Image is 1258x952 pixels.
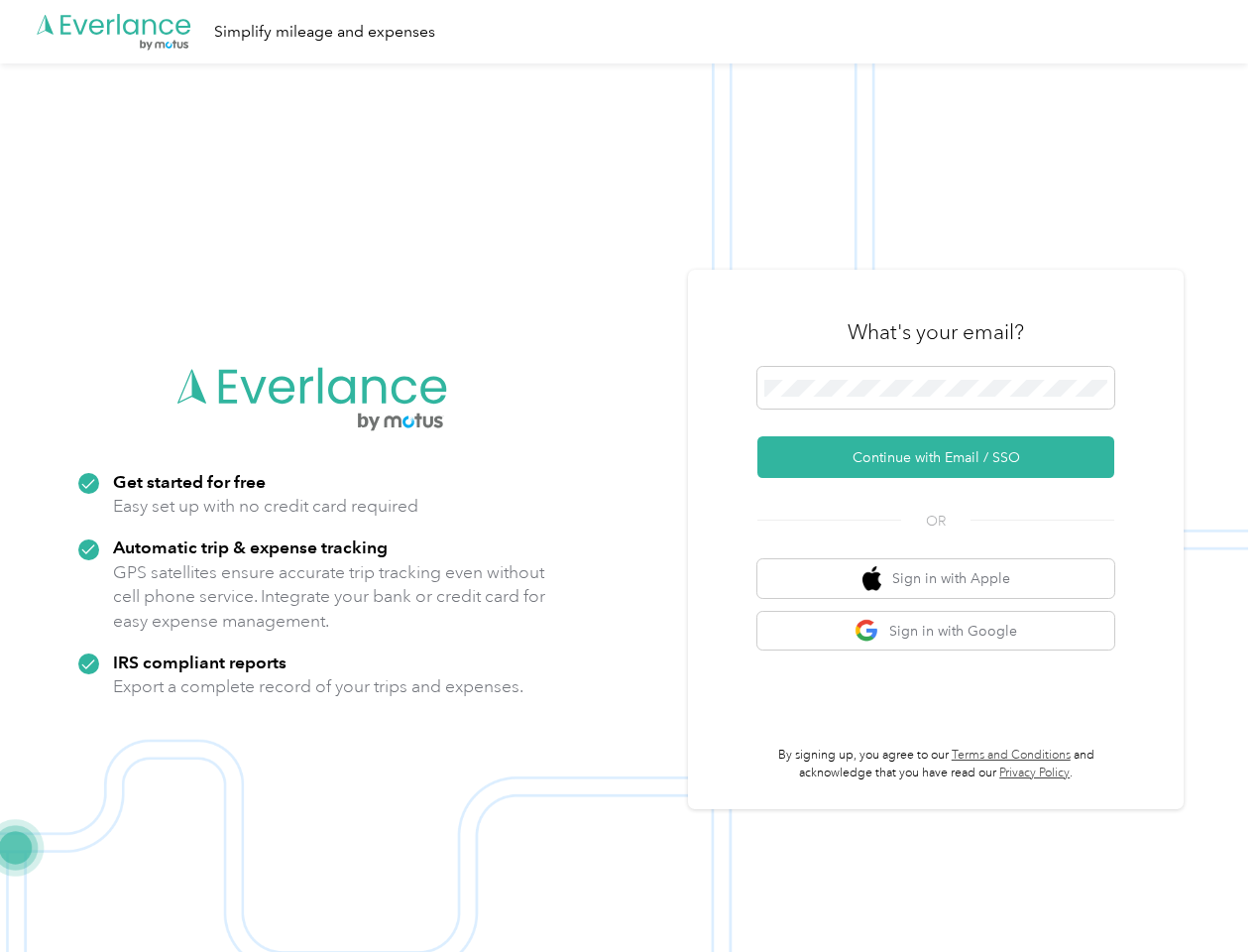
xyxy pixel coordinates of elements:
img: google logo [855,619,879,644]
strong: IRS compliant reports [113,652,286,672]
strong: Automatic trip & expense tracking [113,536,388,557]
div: Simplify mileage and expenses [214,20,435,45]
p: By signing up, you agree to our and acknowledge that you have read our . [757,747,1114,781]
p: GPS satellites ensure accurate trip tracking even without cell phone service. Integrate your bank... [113,560,546,634]
button: Continue with Email / SSO [757,436,1114,478]
button: apple logoSign in with Apple [757,559,1114,598]
span: OR [901,511,971,532]
a: Terms and Conditions [952,748,1071,763]
img: apple logo [862,566,882,591]
button: google logoSign in with Google [757,612,1114,651]
strong: Get started for free [113,471,266,492]
h3: What's your email? [848,318,1024,346]
p: Easy set up with no credit card required [113,494,418,519]
p: Export a complete record of your trips and expenses. [113,674,523,699]
a: Privacy Policy [999,766,1070,780]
